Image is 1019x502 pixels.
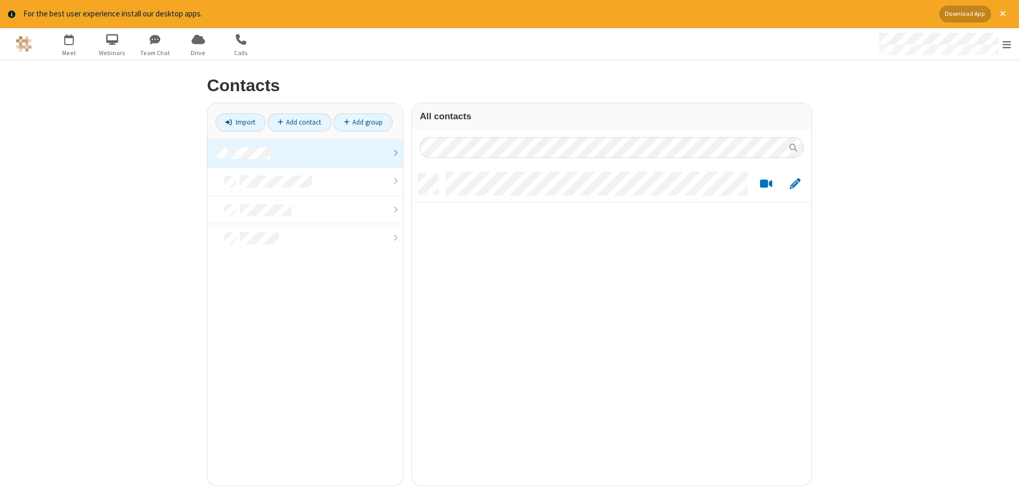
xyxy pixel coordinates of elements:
[23,8,931,20] div: For the best user experience install our desktop apps.
[221,48,261,58] span: Calls
[135,48,175,58] span: Team Chat
[784,177,805,190] button: Edit
[16,36,32,52] img: QA Selenium DO NOT DELETE OR CHANGE
[992,474,1011,495] iframe: Chat
[995,6,1011,22] button: Close alert
[215,113,265,131] a: Import
[333,113,393,131] a: Add group
[267,113,332,131] a: Add contact
[869,28,1019,60] div: Open menu
[92,48,132,58] span: Webinars
[49,48,89,58] span: Meet
[207,76,812,95] h2: Contacts
[939,6,991,22] button: Download App
[178,48,218,58] span: Drive
[756,177,776,190] button: Start a video meeting
[412,166,811,486] div: grid
[420,111,804,121] h3: All contacts
[4,28,44,60] button: Logo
